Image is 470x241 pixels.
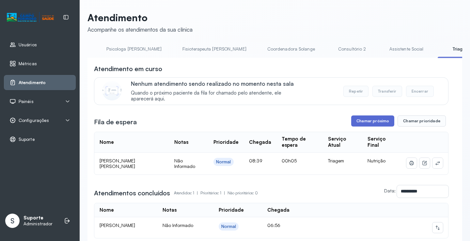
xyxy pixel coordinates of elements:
[100,44,168,54] a: Psicologa [PERSON_NAME]
[23,215,53,221] p: Suporte
[328,158,357,164] div: Triagem
[100,158,135,169] span: [PERSON_NAME] [PERSON_NAME]
[343,86,368,97] button: Repetir
[19,61,37,67] span: Métricas
[176,44,253,54] a: Fisioterapeuta [PERSON_NAME]
[174,139,188,145] div: Notas
[224,190,225,195] span: |
[19,99,34,104] span: Painéis
[328,136,357,148] div: Serviço Atual
[372,86,402,97] button: Transferir
[19,118,49,123] span: Configurações
[267,222,280,228] span: 06:56
[197,190,198,195] span: |
[19,80,46,85] span: Atendimento
[163,222,193,228] span: Não Informado
[398,115,446,127] button: Chamar prioridade
[406,86,434,97] button: Encerrar
[163,207,177,213] div: Notas
[19,42,37,48] span: Usuários
[282,136,318,148] div: Tempo de espera
[219,207,244,213] div: Prioridade
[383,44,430,54] a: Assistente Social
[100,207,114,213] div: Nome
[213,139,239,145] div: Prioridade
[368,158,385,163] span: Nutrição
[174,158,195,169] span: Não Informado
[9,79,70,86] a: Atendimento
[94,64,162,73] h3: Atendimento em curso
[267,207,290,213] div: Chegada
[9,41,70,48] a: Usuários
[7,12,54,23] img: Logotipo do estabelecimento
[131,90,304,102] span: Quando o próximo paciente da fila for chamado pelo atendente, ele aparecerá aqui.
[368,136,396,148] div: Serviço Final
[221,224,236,229] div: Normal
[100,222,135,228] span: [PERSON_NAME]
[351,115,394,127] button: Chamar próximo
[87,12,193,23] p: Atendimento
[19,137,35,142] span: Suporte
[261,44,321,54] a: Coordenadora Solange
[94,188,170,198] h3: Atendimentos concluídos
[102,81,122,100] img: Imagem de CalloutCard
[23,221,53,227] p: Administrador
[174,188,200,198] p: Atendidos: 1
[9,60,70,67] a: Métricas
[249,139,271,145] div: Chegada
[100,139,114,145] div: Nome
[131,80,304,87] p: Nenhum atendimento sendo realizado no momento nesta sala
[87,26,193,33] div: Acompanhe os atendimentos da sua clínica
[216,159,231,165] div: Normal
[227,188,258,198] p: Não prioritários: 0
[200,188,227,198] p: Prioritários: 1
[249,158,262,163] span: 08:39
[384,188,396,193] label: Data:
[94,117,137,127] h3: Fila de espera
[282,158,297,163] span: 00h05
[329,44,375,54] a: Consultório 2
